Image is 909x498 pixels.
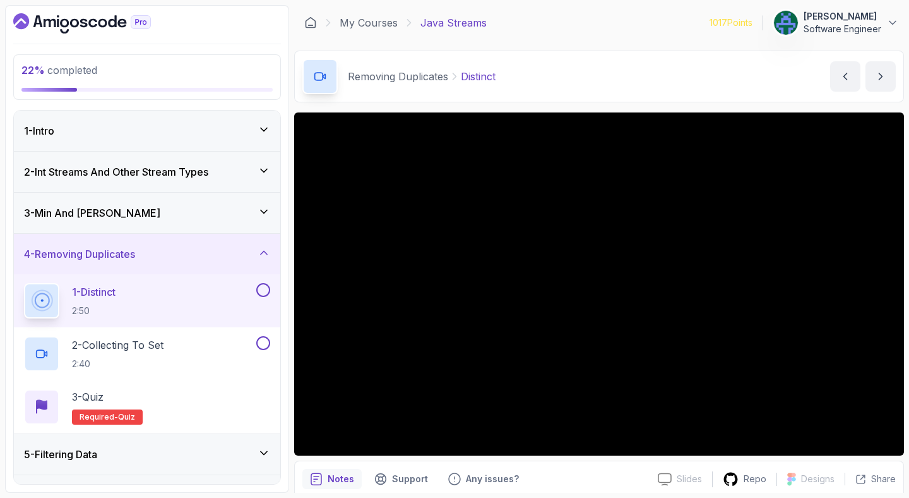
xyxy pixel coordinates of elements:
button: 1-Intro [14,111,280,151]
p: Removing Duplicates [348,69,448,84]
p: Software Engineer [804,23,881,35]
p: 2:40 [72,358,163,370]
button: Feedback button [441,469,526,489]
h3: 1 - Intro [24,123,54,138]
a: Dashboard [13,13,180,33]
button: 4-Removing Duplicates [14,234,280,274]
button: notes button [302,469,362,489]
span: quiz [118,412,135,422]
p: 2:50 [72,305,116,317]
button: Share [845,473,896,485]
button: previous content [830,61,860,92]
p: Slides [677,473,702,485]
button: 3-QuizRequired-quiz [24,389,270,425]
h3: 4 - Removing Duplicates [24,246,135,262]
p: Support [392,473,428,485]
iframe: 1 - Distinct [294,112,904,456]
p: 1017 Points [710,16,752,29]
button: 2-Int Streams And Other Stream Types [14,152,280,192]
a: My Courses [340,15,398,30]
img: user profile image [774,11,798,35]
button: Support button [367,469,436,489]
button: user profile image[PERSON_NAME]Software Engineer [773,10,899,35]
h3: 3 - Min And [PERSON_NAME] [24,205,160,221]
button: 2-Collecting To Set2:40 [24,336,270,372]
span: 22 % [21,64,45,76]
a: Repo [713,471,776,487]
p: Any issues? [466,473,519,485]
p: [PERSON_NAME] [804,10,881,23]
p: Share [871,473,896,485]
p: Java Streams [420,15,487,30]
button: next content [865,61,896,92]
h3: 5 - Filtering Data [24,447,97,462]
span: completed [21,64,97,76]
p: Repo [744,473,766,485]
button: 1-Distinct2:50 [24,283,270,319]
span: Required- [80,412,118,422]
p: 1 - Distinct [72,284,116,300]
a: Dashboard [304,16,317,29]
p: 2 - Collecting To Set [72,337,163,353]
p: Notes [328,473,354,485]
h3: 2 - Int Streams And Other Stream Types [24,164,208,179]
button: 5-Filtering Data [14,434,280,475]
p: Designs [801,473,835,485]
p: Distinct [461,69,496,84]
button: 3-Min And [PERSON_NAME] [14,193,280,233]
p: 3 - Quiz [72,389,104,404]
